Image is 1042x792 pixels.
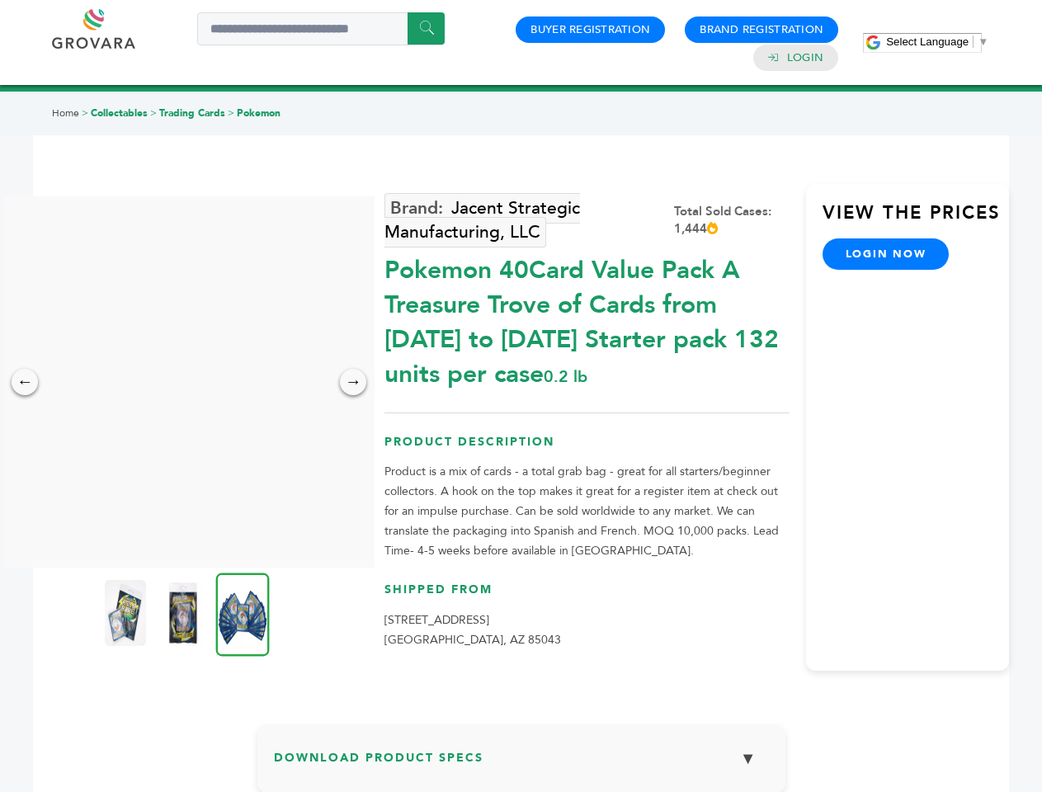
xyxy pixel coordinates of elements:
[228,106,234,120] span: >
[674,203,790,238] div: Total Sold Cases: 1,444
[82,106,88,120] span: >
[159,106,225,120] a: Trading Cards
[384,245,790,392] div: Pokemon 40Card Value Pack A Treasure Trove of Cards from [DATE] to [DATE] Starter pack 132 units ...
[237,106,281,120] a: Pokemon
[163,580,204,646] img: Pokemon 40-Card Value Pack – A Treasure Trove of Cards from 1996 to 2024 - Starter pack! 132 unit...
[728,741,769,776] button: ▼
[12,369,38,395] div: ←
[544,365,587,388] span: 0.2 lb
[886,35,988,48] a: Select Language​
[384,582,790,610] h3: Shipped From
[973,35,974,48] span: ​
[216,573,270,656] img: Pokemon 40-Card Value Pack – A Treasure Trove of Cards from 1996 to 2024 - Starter pack! 132 unit...
[384,462,790,561] p: Product is a mix of cards - a total grab bag - great for all starters/beginner collectors. A hook...
[823,238,950,270] a: login now
[52,106,79,120] a: Home
[274,741,769,789] h3: Download Product Specs
[886,35,969,48] span: Select Language
[340,369,366,395] div: →
[700,22,823,37] a: Brand Registration
[823,200,1009,238] h3: View the Prices
[91,106,148,120] a: Collectables
[197,12,445,45] input: Search a product or brand...
[530,22,650,37] a: Buyer Registration
[384,434,790,463] h3: Product Description
[384,193,580,247] a: Jacent Strategic Manufacturing, LLC
[978,35,988,48] span: ▼
[150,106,157,120] span: >
[787,50,823,65] a: Login
[105,580,146,646] img: Pokemon 40-Card Value Pack – A Treasure Trove of Cards from 1996 to 2024 - Starter pack! 132 unit...
[384,610,790,650] p: [STREET_ADDRESS] [GEOGRAPHIC_DATA], AZ 85043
